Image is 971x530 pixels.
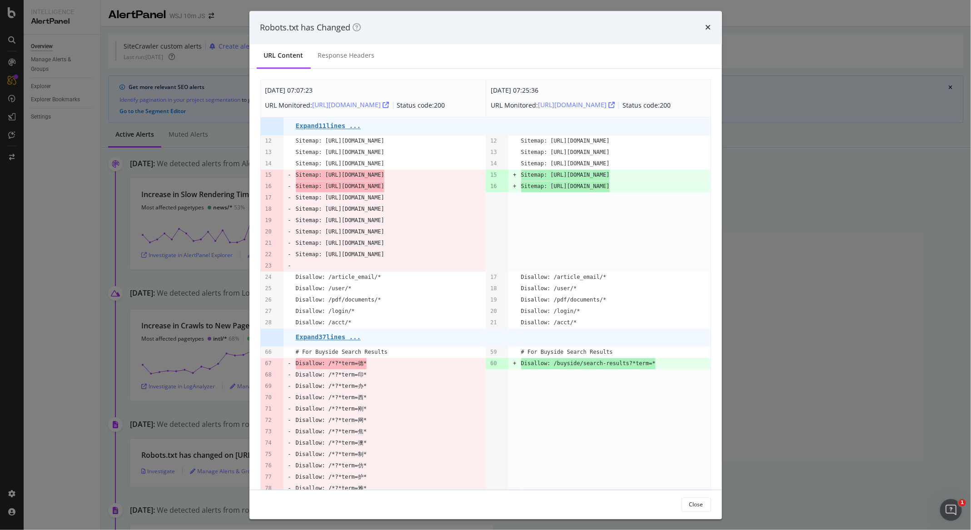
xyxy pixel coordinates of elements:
pre: - [288,403,291,415]
pre: 15 [490,169,497,181]
pre: 16 [490,181,497,192]
pre: Sitemap: [URL][DOMAIN_NAME] [296,192,384,203]
pre: 28 [265,317,272,328]
pre: 21 [265,238,272,249]
pre: 20 [490,306,497,317]
pre: Disallow: /acct/* [521,317,577,328]
pre: - [288,260,291,272]
pre: Disallow: /*?*term=仿* [296,460,367,471]
button: Close [682,497,711,512]
div: URL Monitored: Status code: 200 [491,98,671,113]
span: 1 [959,499,966,506]
pre: Disallow: /*?*term=西* [296,392,367,403]
pre: 68 [265,369,272,381]
pre: Sitemap: [URL][DOMAIN_NAME] [296,147,384,158]
pre: Disallow: /acct/* [296,317,352,328]
pre: Disallow: /pdf/documents/* [296,294,381,306]
pre: Disallow: /*?*term=办* [296,381,367,392]
span: Disallow: /buyside/search-results?*term=* [521,358,656,369]
div: URL Content [264,51,304,60]
span: Sitemap: [URL][DOMAIN_NAME] [296,181,384,192]
pre: Disallow: /*?*term=雅* [296,483,367,494]
pre: 12 [265,135,272,147]
pre: Expand 37 lines ... [296,334,361,341]
pre: 14 [490,158,497,169]
div: [DATE] 07:25:36 [491,85,671,96]
pre: - [288,426,291,437]
pre: 23 [265,260,272,272]
pre: Sitemap: [URL][DOMAIN_NAME] [296,226,384,238]
pre: Disallow: /login/* [521,306,580,317]
pre: Disallow: /user/* [296,283,352,294]
pre: 76 [265,460,272,471]
pre: Disallow: /*?*term=焦* [296,426,367,437]
pre: Sitemap: [URL][DOMAIN_NAME] [296,203,384,215]
pre: - [288,437,291,449]
pre: 77 [265,471,272,483]
pre: 14 [265,158,272,169]
pre: 18 [265,203,272,215]
pre: - [288,471,291,483]
pre: - [288,449,291,460]
pre: Disallow: /*?*term=印* [296,369,367,381]
pre: 59 [490,347,497,358]
span: Sitemap: [URL][DOMAIN_NAME] [296,169,384,181]
button: [URL][DOMAIN_NAME] [313,98,389,113]
pre: Disallow: /*?*term=网* [296,415,367,426]
pre: Disallow: /*?*term=护* [296,471,367,483]
pre: 21 [490,317,497,328]
pre: # For Buyside Search Results [521,347,613,358]
pre: 20 [265,226,272,238]
pre: # For Buyside Search Results [296,347,388,358]
pre: - [288,358,291,369]
div: Close [689,500,703,508]
pre: 75 [265,449,272,460]
pre: - [288,415,291,426]
pre: Sitemap: [URL][DOMAIN_NAME] [296,249,384,260]
pre: - [288,203,291,215]
pre: + [513,181,516,192]
pre: 18 [490,283,497,294]
div: URL Monitored: Status code: 200 [265,98,445,113]
pre: 27 [265,306,272,317]
pre: Disallow: /login/* [296,306,355,317]
pre: 17 [490,272,497,283]
div: [DATE] 07:07:23 [265,85,445,96]
pre: Expand 11 lines ... [296,123,361,130]
div: Response Headers [318,51,375,60]
pre: - [288,460,291,471]
pre: - [288,369,291,381]
pre: - [288,238,291,249]
pre: 60 [490,358,497,369]
pre: 22 [265,249,272,260]
pre: - [288,215,291,226]
pre: 78 [265,483,272,494]
pre: Sitemap: [URL][DOMAIN_NAME] [521,135,610,147]
a: [URL][DOMAIN_NAME] [538,101,615,109]
pre: 24 [265,272,272,283]
pre: Disallow: /article_email/* [296,272,381,283]
pre: 16 [265,181,272,192]
pre: 19 [265,215,272,226]
pre: 67 [265,358,272,369]
pre: 66 [265,347,272,358]
iframe: Intercom live chat [940,499,962,521]
pre: - [288,381,291,392]
pre: Disallow: /article_email/* [521,272,607,283]
pre: + [513,169,516,181]
pre: 12 [490,135,497,147]
pre: Disallow: /*?*term=澳* [296,437,367,449]
pre: + [513,358,516,369]
div: [URL][DOMAIN_NAME] [313,101,389,110]
pre: - [288,169,291,181]
pre: Sitemap: [URL][DOMAIN_NAME] [521,158,610,169]
pre: 13 [265,147,272,158]
pre: Sitemap: [URL][DOMAIN_NAME] [296,215,384,226]
pre: 26 [265,294,272,306]
pre: - [288,226,291,238]
pre: Sitemap: [URL][DOMAIN_NAME] [296,238,384,249]
pre: Disallow: /pdf/documents/* [521,294,607,306]
span: Sitemap: [URL][DOMAIN_NAME] [521,181,610,192]
button: [URL][DOMAIN_NAME] [538,98,615,113]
